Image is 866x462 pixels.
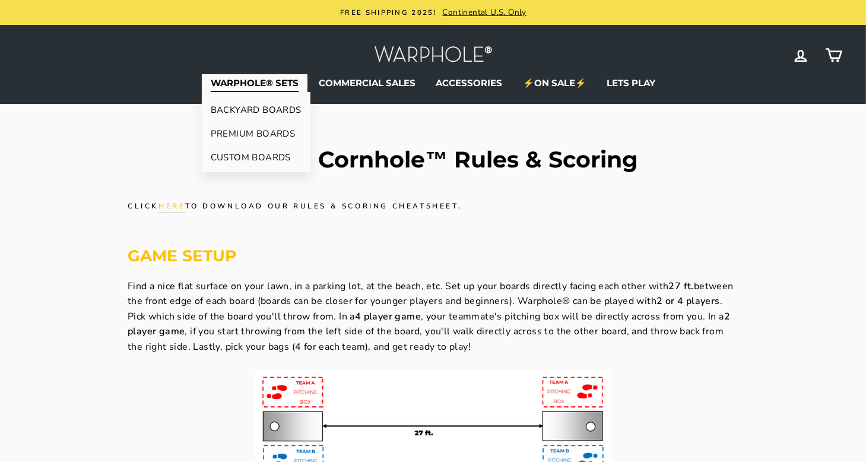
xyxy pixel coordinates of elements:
[27,6,840,19] a: FREE SHIPPING 2025! Continental U.S. Only
[202,122,310,145] a: PREMIUM BOARDS
[427,74,512,92] a: ACCESSORIES
[374,43,493,68] img: Warphole
[355,310,421,323] strong: 4 player game
[128,201,462,211] span: Click to download our rules & scoring cheatsheet.
[514,74,595,92] a: ⚡ON SALE⚡
[158,201,185,213] a: here
[202,74,307,92] a: WARPHOLE® SETS
[202,145,310,169] a: CUSTOM BOARDS
[128,279,738,355] p: Find a nice flat surface on your lawn, in a parking lot, at the beach, etc. Set up your boards di...
[310,74,424,92] a: COMMERCIAL SALES
[669,280,694,293] strong: 27 ft.
[656,295,720,308] strong: 2 or 4 players
[202,98,310,122] a: BACKYARD BOARDS
[439,7,526,18] span: Continental U.S. Only
[340,8,437,17] span: FREE SHIPPING 2025!
[128,246,236,265] strong: GAME SETUP
[128,148,738,171] h1: Curved Cornhole™ Rules & Scoring
[598,74,664,92] a: LETS PLAY
[24,74,842,92] ul: Primary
